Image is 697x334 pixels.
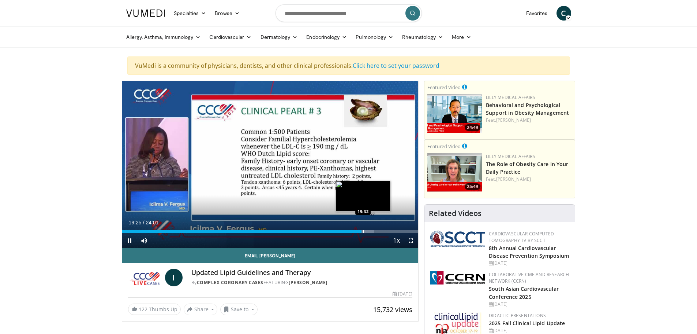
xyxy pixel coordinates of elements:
[427,153,482,192] a: 25:49
[486,176,572,183] div: Feat.
[489,320,565,327] a: 2025 Fall Clinical Lipid Update
[276,4,422,22] input: Search topics, interventions
[429,209,481,218] h4: Related Videos
[404,233,418,248] button: Fullscreen
[210,6,244,21] a: Browse
[139,306,147,313] span: 122
[128,304,181,315] a: 122 Thumbs Up
[489,231,554,243] a: Cardiovascular Computed Tomography TV by SCCT
[289,279,327,286] a: [PERSON_NAME]
[351,30,398,44] a: Pulmonology
[143,220,145,225] span: /
[197,279,263,286] a: Complex Coronary Cases
[486,117,572,124] div: Feat.
[427,84,461,91] small: Featured Video
[128,269,162,286] img: Complex Coronary Cases
[373,305,412,314] span: 15,732 views
[191,279,412,286] div: By FEATURING
[122,81,419,248] video-js: Video Player
[489,327,569,334] div: [DATE]
[427,153,482,192] img: e1208b6b-349f-4914-9dd7-f97803bdbf1d.png.150x105_q85_crop-smart_upscale.png
[398,30,447,44] a: Rheumatology
[489,260,569,267] div: [DATE]
[447,30,476,44] a: More
[184,304,218,315] button: Share
[486,94,535,100] a: Lilly Medical Affairs
[489,312,569,319] div: Didactic Presentations
[486,153,535,159] a: Lilly Medical Affairs
[256,30,302,44] a: Dermatology
[389,233,404,248] button: Playback Rate
[430,231,485,247] img: 51a70120-4f25-49cc-93a4-67582377e75f.png.150x105_q85_autocrop_double_scale_upscale_version-0.2.png
[129,220,142,225] span: 19:25
[169,6,211,21] a: Specialties
[302,30,351,44] a: Endocrinology
[489,245,569,259] a: 8th Annual Cardiovascular Disease Prevention Symposium
[489,285,559,300] a: South Asian Cardiovascular Conference 2025
[486,161,568,175] a: The Role of Obesity Care in Your Daily Practice
[486,102,569,116] a: Behavioral and Psychological Support in Obesity Management
[127,56,570,75] div: VuMedi is a community of physicians, dentists, and other clinical professionals.
[427,94,482,133] img: ba3304f6-7838-4e41-9c0f-2e31ebde6754.png.150x105_q85_crop-smart_upscale.png
[496,176,531,182] a: [PERSON_NAME]
[427,143,461,150] small: Featured Video
[220,304,258,315] button: Save to
[522,6,552,21] a: Favorites
[122,233,137,248] button: Pause
[191,269,412,277] h4: Updated Lipid Guidelines and Therapy
[137,233,151,248] button: Mute
[496,117,531,123] a: [PERSON_NAME]
[126,10,165,17] img: VuMedi Logo
[353,62,439,70] a: Click here to set your password
[430,271,485,285] img: a04ee3ba-8487-4636-b0fb-5e8d268f3737.png.150x105_q85_autocrop_double_scale_upscale_version-0.2.png
[489,301,569,308] div: [DATE]
[122,230,419,233] div: Progress Bar
[205,30,256,44] a: Cardiovascular
[427,94,482,133] a: 24:49
[165,269,183,286] a: I
[465,124,480,131] span: 24:49
[122,248,419,263] a: Email [PERSON_NAME]
[122,30,205,44] a: Allergy, Asthma, Immunology
[489,271,569,284] a: Collaborative CME and Research Network (CCRN)
[393,291,412,297] div: [DATE]
[465,183,480,190] span: 25:49
[146,220,158,225] span: 24:01
[336,181,390,212] img: image.jpeg
[557,6,571,21] a: C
